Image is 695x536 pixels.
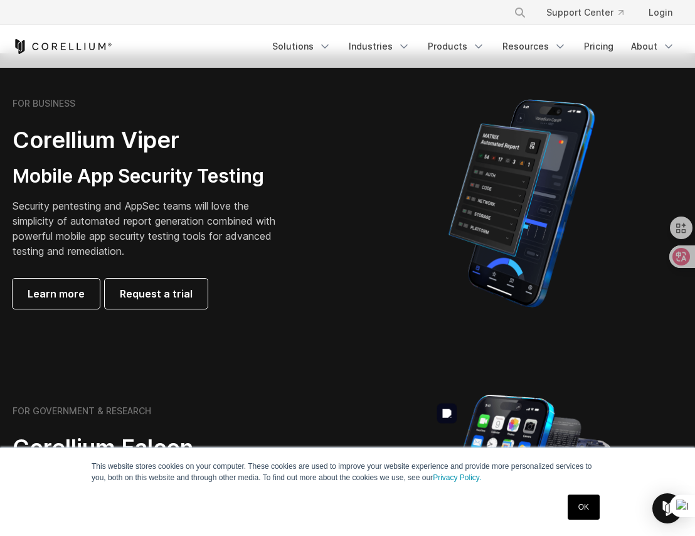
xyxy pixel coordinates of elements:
a: Products [420,35,492,58]
span: Request a trial [120,286,193,301]
a: OK [568,495,600,520]
a: Support Center [536,1,634,24]
a: Login [639,1,682,24]
h6: FOR GOVERNMENT & RESEARCH [13,405,151,417]
a: About [623,35,682,58]
a: Industries [341,35,418,58]
a: Pricing [576,35,621,58]
p: This website stores cookies on your computer. These cookies are used to improve your website expe... [92,461,603,483]
h3: Mobile App Security Testing [13,164,287,188]
span: Learn more [28,286,85,301]
div: Open Intercom Messenger [652,493,682,523]
p: Security pentesting and AppSec teams will love the simplicity of automated report generation comb... [13,198,287,259]
h2: Corellium Falcon [13,434,317,462]
h2: Corellium Viper [13,126,287,154]
a: Corellium Home [13,39,112,54]
a: Privacy Policy. [433,473,481,482]
a: Solutions [265,35,339,58]
a: Request a trial [105,279,208,309]
a: Learn more [13,279,100,309]
img: Corellium MATRIX automated report on iPhone showing app vulnerability test results across securit... [427,94,616,313]
div: Navigation Menu [265,35,682,58]
h6: FOR BUSINESS [13,98,75,109]
div: Navigation Menu [499,1,682,24]
a: Resources [495,35,574,58]
button: Search [509,1,531,24]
